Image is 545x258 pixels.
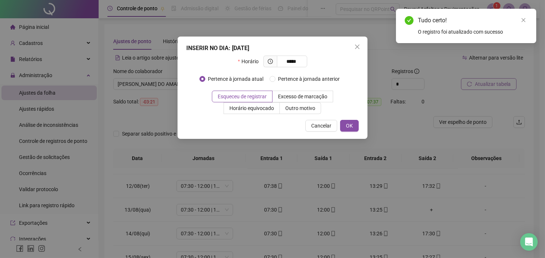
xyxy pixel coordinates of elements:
label: Horário [238,56,263,67]
span: OK [346,122,353,130]
span: Outro motivo [285,105,315,111]
span: close [354,44,360,50]
span: Cancelar [311,122,331,130]
div: O registro foi atualizado com sucesso [418,28,527,36]
span: Excesso de marcação [278,94,327,99]
span: Esqueceu de registrar [218,94,267,99]
a: Close [519,16,527,24]
button: Cancelar [305,120,337,132]
div: INSERIR NO DIA : [DATE] [186,44,359,53]
span: clock-circle [268,59,273,64]
button: OK [340,120,359,132]
span: Horário equivocado [229,105,274,111]
span: check-circle [405,16,413,25]
div: Open Intercom Messenger [520,233,538,251]
div: Tudo certo! [418,16,527,25]
span: close [521,18,526,23]
span: Pertence à jornada atual [205,75,267,83]
button: Close [351,41,363,53]
span: Pertence à jornada anterior [275,75,343,83]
